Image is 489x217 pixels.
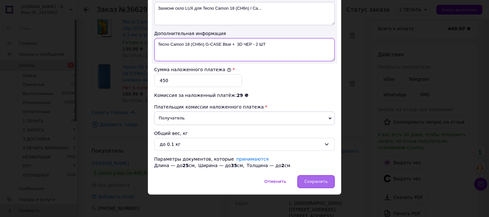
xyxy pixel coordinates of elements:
div: Общий вес, кг [154,130,335,137]
textarea: Tecno Camon 18 (CH6n) G-CASE Blue + 3D ЧЕР - 2 ШТ [154,38,335,61]
a: принимаются [236,156,269,162]
div: Параметры документов, которые Длина — до см, Ширина — до см, Толщина — до см [154,156,335,169]
div: Дополнительная информация [154,30,335,37]
span: Получатель [154,111,335,125]
div: Комиссия за наложенный платёж: [154,92,335,99]
span: 29 ₴ [237,93,249,98]
span: Сохранить [304,179,328,184]
span: 25 [182,163,189,168]
span: Плательщик комиссии наложенного платежа [154,104,264,109]
span: 35 [231,163,237,168]
label: Сумма наложенного платежа [154,67,231,72]
span: 2 [281,163,285,168]
textarea: Захисне скло LUX для Tecno Camon 18 (CH6n) / Ca... [154,2,335,25]
span: Отменить [265,179,287,184]
div: до 0.1 кг [160,141,322,148]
